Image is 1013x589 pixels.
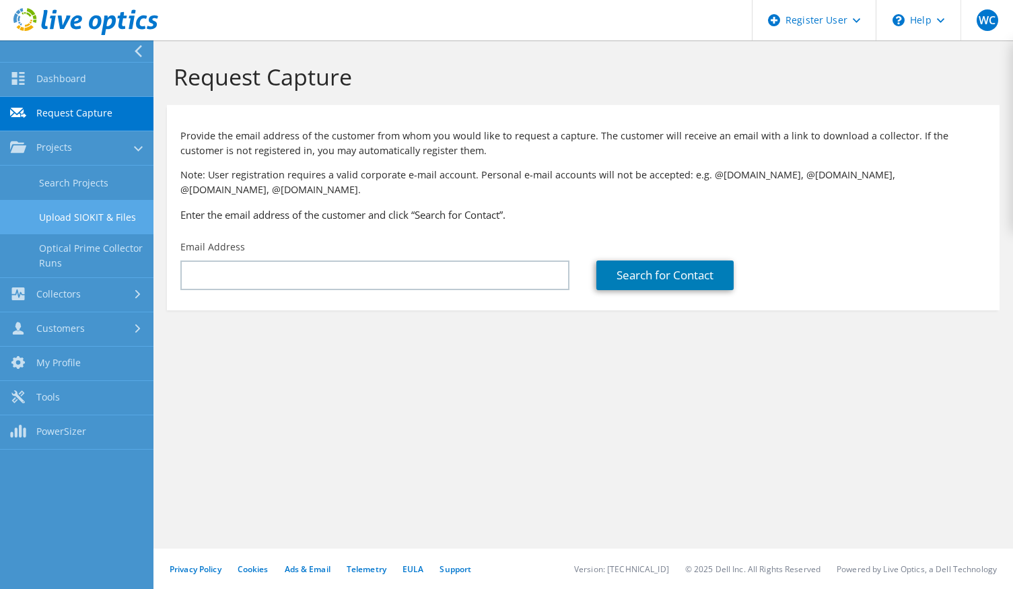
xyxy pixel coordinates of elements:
li: Powered by Live Optics, a Dell Technology [837,563,997,575]
a: Telemetry [347,563,386,575]
a: Ads & Email [285,563,330,575]
a: Privacy Policy [170,563,221,575]
span: WC [977,9,998,31]
h3: Enter the email address of the customer and click “Search for Contact”. [180,207,986,222]
li: Version: [TECHNICAL_ID] [574,563,669,575]
a: Search for Contact [596,261,734,290]
a: Cookies [238,563,269,575]
h1: Request Capture [174,63,986,91]
label: Email Address [180,240,245,254]
a: EULA [403,563,423,575]
a: Support [440,563,471,575]
p: Note: User registration requires a valid corporate e-mail account. Personal e-mail accounts will ... [180,168,986,197]
svg: \n [893,14,905,26]
p: Provide the email address of the customer from whom you would like to request a capture. The cust... [180,129,986,158]
li: © 2025 Dell Inc. All Rights Reserved [685,563,820,575]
